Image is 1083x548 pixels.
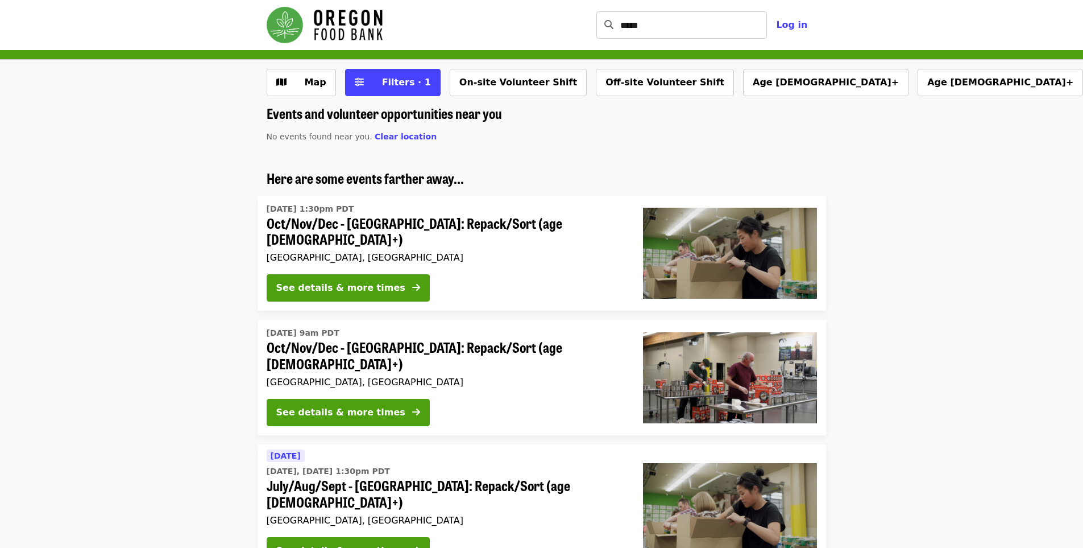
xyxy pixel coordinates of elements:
div: See details & more times [276,281,405,295]
button: Off-site Volunteer Shift [596,69,734,96]
span: July/Aug/Sept - [GEOGRAPHIC_DATA]: Repack/Sort (age [DEMOGRAPHIC_DATA]+) [267,477,625,510]
span: Map [305,77,326,88]
button: See details & more times [267,274,430,302]
input: Search [620,11,767,39]
i: search icon [604,19,613,30]
a: See details for "Oct/Nov/Dec - Portland: Repack/Sort (age 8+)" [258,196,826,311]
button: See details & more times [267,399,430,426]
i: arrow-right icon [412,407,420,418]
button: Age [DEMOGRAPHIC_DATA]+ [918,69,1083,96]
a: See details for "Oct/Nov/Dec - Portland: Repack/Sort (age 16+)" [258,320,826,435]
button: On-site Volunteer Shift [450,69,587,96]
span: Oct/Nov/Dec - [GEOGRAPHIC_DATA]: Repack/Sort (age [DEMOGRAPHIC_DATA]+) [267,215,625,248]
div: [GEOGRAPHIC_DATA], [GEOGRAPHIC_DATA] [267,252,625,263]
div: [GEOGRAPHIC_DATA], [GEOGRAPHIC_DATA] [267,377,625,388]
time: [DATE] 9am PDT [267,327,339,339]
i: arrow-right icon [412,282,420,293]
div: See details & more times [276,406,405,419]
time: [DATE], [DATE] 1:30pm PDT [267,465,390,477]
div: [GEOGRAPHIC_DATA], [GEOGRAPHIC_DATA] [267,515,625,526]
button: Age [DEMOGRAPHIC_DATA]+ [743,69,908,96]
time: [DATE] 1:30pm PDT [267,203,354,215]
button: Show map view [267,69,336,96]
span: Log in [776,19,807,30]
span: Clear location [375,132,437,141]
i: sliders-h icon [355,77,364,88]
img: Oct/Nov/Dec - Portland: Repack/Sort (age 16+) organized by Oregon Food Bank [643,332,817,423]
button: Clear location [375,131,437,143]
button: Filters (1 selected) [345,69,441,96]
span: No events found near you. [267,132,372,141]
span: Oct/Nov/Dec - [GEOGRAPHIC_DATA]: Repack/Sort (age [DEMOGRAPHIC_DATA]+) [267,339,625,372]
span: Events and volunteer opportunities near you [267,103,502,123]
i: map icon [276,77,287,88]
button: Log in [767,14,816,36]
span: [DATE] [271,451,301,460]
span: Filters · 1 [382,77,431,88]
img: Oregon Food Bank - Home [267,7,383,43]
span: Here are some events farther away... [267,168,464,188]
img: Oct/Nov/Dec - Portland: Repack/Sort (age 8+) organized by Oregon Food Bank [643,208,817,299]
